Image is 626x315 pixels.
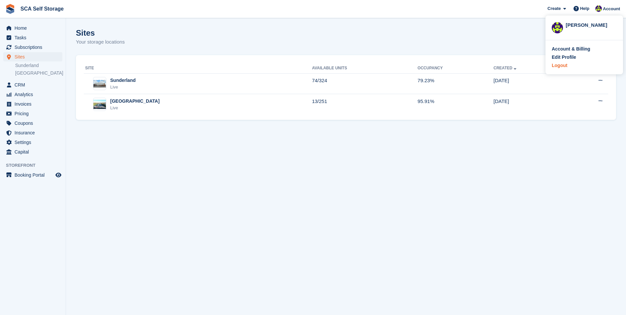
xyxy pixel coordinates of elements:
[3,170,62,180] a: menu
[76,28,125,37] h1: Sites
[3,128,62,137] a: menu
[110,105,160,111] div: Live
[312,73,417,94] td: 74/324
[15,33,54,42] span: Tasks
[15,23,54,33] span: Home
[54,171,62,179] a: Preview store
[18,3,66,14] a: SCA Self Storage
[110,84,136,90] div: Live
[3,138,62,147] a: menu
[15,90,54,99] span: Analytics
[3,109,62,118] a: menu
[494,66,518,70] a: Created
[552,46,590,52] div: Account & Billing
[93,100,106,109] img: Image of Sheffield site
[15,128,54,137] span: Insurance
[552,46,617,52] a: Account & Billing
[15,70,62,76] a: [GEOGRAPHIC_DATA]
[15,62,62,69] a: Sunderland
[15,80,54,89] span: CRM
[3,90,62,99] a: menu
[84,63,312,74] th: Site
[3,147,62,157] a: menu
[552,62,567,69] div: Logout
[3,33,62,42] a: menu
[552,54,576,61] div: Edit Profile
[552,62,617,69] a: Logout
[417,63,493,74] th: Occupancy
[110,98,160,105] div: [GEOGRAPHIC_DATA]
[110,77,136,84] div: Sunderland
[417,73,493,94] td: 79.23%
[312,94,417,115] td: 13/251
[15,147,54,157] span: Capital
[312,63,417,74] th: Available Units
[552,54,617,61] a: Edit Profile
[3,52,62,61] a: menu
[6,162,66,169] span: Storefront
[15,43,54,52] span: Subscriptions
[15,52,54,61] span: Sites
[547,5,561,12] span: Create
[566,21,617,27] div: [PERSON_NAME]
[15,119,54,128] span: Coupons
[3,119,62,128] a: menu
[3,23,62,33] a: menu
[552,22,563,33] img: Thomas Webb
[3,43,62,52] a: menu
[5,4,15,14] img: stora-icon-8386f47178a22dfd0bd8f6a31ec36ba5ce8667c1dd55bd0f319d3a0aa187defe.svg
[417,94,493,115] td: 95.91%
[76,38,125,46] p: Your storage locations
[603,6,620,12] span: Account
[93,80,106,87] img: Image of Sunderland site
[494,73,566,94] td: [DATE]
[595,5,602,12] img: Thomas Webb
[3,80,62,89] a: menu
[580,5,589,12] span: Help
[15,99,54,109] span: Invoices
[3,99,62,109] a: menu
[15,138,54,147] span: Settings
[15,170,54,180] span: Booking Portal
[15,109,54,118] span: Pricing
[494,94,566,115] td: [DATE]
